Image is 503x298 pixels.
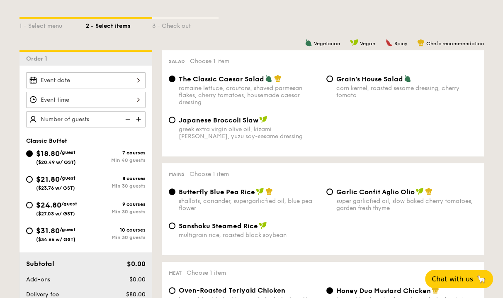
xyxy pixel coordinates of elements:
div: 3 - Check out [152,19,219,30]
span: ($34.66 w/ GST) [36,237,75,242]
span: Grain's House Salad [336,75,403,83]
span: $21.80 [36,175,60,184]
div: 7 courses [86,150,146,156]
span: Subtotal [26,260,54,268]
img: icon-chef-hat.a58ddaea.svg [274,75,282,82]
img: icon-chef-hat.a58ddaea.svg [432,286,439,294]
input: $31.80/guest($34.66 w/ GST)10 coursesMin 30 guests [26,227,33,234]
span: /guest [61,201,77,207]
span: $24.80 [36,200,61,210]
span: $18.80 [36,149,60,158]
span: Oven-Roasted Teriyaki Chicken [179,286,285,294]
input: Garlic Confit Aglio Oliosuper garlicfied oil, slow baked cherry tomatoes, garden fresh thyme [326,188,333,195]
input: $18.80/guest($20.49 w/ GST)7 coursesMin 40 guests [26,150,33,157]
input: Event time [26,92,146,108]
input: Oven-Roasted Teriyaki Chickenhouse-blend teriyaki sauce, baby bok choy, king oyster and shiitake ... [169,287,175,294]
span: Chef's recommendation [426,41,484,46]
span: Spicy [394,41,407,46]
input: Honey Duo Mustard Chickenhouse-blend mustard, maple soy baked potato, parsley [326,287,333,294]
div: greek extra virgin olive oil, kizami [PERSON_NAME], yuzu soy-sesame dressing [179,126,320,140]
input: Butterfly Blue Pea Riceshallots, coriander, supergarlicfied oil, blue pea flower [169,188,175,195]
img: icon-vegan.f8ff3823.svg [350,39,358,46]
input: Event date [26,72,146,88]
div: 2 - Select items [86,19,152,30]
img: icon-vegetarian.fe4039eb.svg [305,39,312,46]
img: icon-vegan.f8ff3823.svg [416,188,424,195]
span: The Classic Caesar Salad [179,75,264,83]
span: $0.00 [129,276,145,283]
span: ($27.03 w/ GST) [36,211,75,217]
div: Min 30 guests [86,209,146,215]
span: /guest [60,149,75,155]
span: Vegetarian [314,41,340,46]
div: 9 courses [86,201,146,207]
span: Choose 1 item [190,58,229,65]
img: icon-chef-hat.a58ddaea.svg [417,39,425,46]
span: Classic Buffet [26,137,67,144]
input: Japanese Broccoli Slawgreek extra virgin olive oil, kizami [PERSON_NAME], yuzu soy-sesame dressing [169,117,175,123]
span: Delivery fee [26,291,59,298]
div: shallots, coriander, supergarlicfied oil, blue pea flower [179,198,320,212]
span: /guest [60,175,75,181]
span: Garlic Confit Aglio Olio [336,188,415,196]
span: $80.00 [126,291,145,298]
span: Choose 1 item [187,269,226,276]
span: $0.00 [126,260,145,268]
span: Sanshoku Steamed Rice [179,222,258,230]
div: 10 courses [86,227,146,233]
span: 🦙 [476,274,486,284]
img: icon-vegan.f8ff3823.svg [256,188,264,195]
img: icon-vegetarian.fe4039eb.svg [404,75,411,82]
span: Order 1 [26,55,51,62]
div: super garlicfied oil, slow baked cherry tomatoes, garden fresh thyme [336,198,477,212]
span: Butterfly Blue Pea Rice [179,188,255,196]
span: Honey Duo Mustard Chicken [336,287,431,295]
input: The Classic Caesar Saladromaine lettuce, croutons, shaved parmesan flakes, cherry tomatoes, house... [169,76,175,82]
span: Japanese Broccoli Slaw [179,116,258,124]
img: icon-vegan.f8ff3823.svg [259,116,267,123]
span: ($20.49 w/ GST) [36,159,76,165]
span: Salad [169,59,185,64]
div: Min 40 guests [86,157,146,163]
span: Add-ons [26,276,50,283]
input: Sanshoku Steamed Ricemultigrain rice, roasted black soybean [169,222,175,229]
div: 1 - Select menu [19,19,86,30]
img: icon-vegan.f8ff3823.svg [259,222,267,229]
div: 8 courses [86,176,146,181]
img: icon-chef-hat.a58ddaea.svg [265,188,273,195]
span: Meat [169,270,182,276]
span: Choose 1 item [190,171,229,178]
img: icon-add.58712e84.svg [133,111,146,127]
input: $21.80/guest($23.76 w/ GST)8 coursesMin 30 guests [26,176,33,183]
span: Mains [169,171,185,177]
input: Grain's House Saladcorn kernel, roasted sesame dressing, cherry tomato [326,76,333,82]
span: $31.80 [36,226,60,235]
button: Chat with us🦙 [425,270,493,288]
img: icon-reduce.1d2dbef1.svg [121,111,133,127]
img: icon-chef-hat.a58ddaea.svg [425,188,433,195]
img: icon-vegetarian.fe4039eb.svg [265,75,272,82]
span: /guest [60,227,75,232]
img: icon-spicy.37a8142b.svg [385,39,393,46]
div: Min 30 guests [86,234,146,240]
input: Number of guests [26,111,146,127]
div: romaine lettuce, croutons, shaved parmesan flakes, cherry tomatoes, housemade caesar dressing [179,85,320,106]
span: Chat with us [432,275,473,283]
div: corn kernel, roasted sesame dressing, cherry tomato [336,85,477,99]
span: ($23.76 w/ GST) [36,185,75,191]
div: multigrain rice, roasted black soybean [179,232,320,239]
input: $24.80/guest($27.03 w/ GST)9 coursesMin 30 guests [26,202,33,208]
div: Min 30 guests [86,183,146,189]
span: Vegan [360,41,375,46]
